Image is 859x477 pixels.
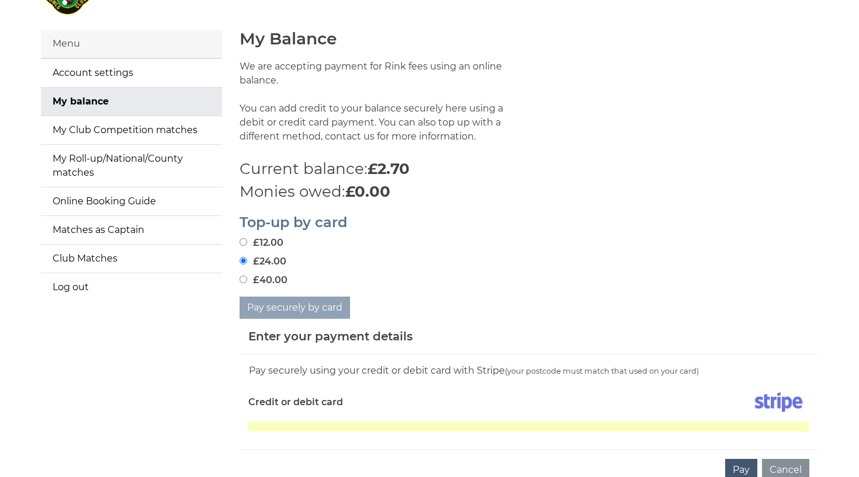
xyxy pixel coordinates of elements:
input: £40.00 [240,276,247,283]
h5: Enter your payment details [248,328,413,345]
div: Menu [41,30,222,58]
h2: Top-up by card [240,215,818,230]
strong: £0.00 [345,182,390,201]
label: £40.00 [240,273,288,287]
a: My Roll-up/National/County matches [41,145,222,187]
button: Pay securely by card [240,297,350,319]
a: Log out [41,273,222,301]
input: £24.00 [240,257,247,264]
small: (your postcode must match that used on your card) [505,367,699,375]
h1: My Balance [240,30,818,48]
a: Club Matches [41,245,222,273]
label: £12.00 [240,236,283,250]
a: My balance [41,88,222,116]
a: Account settings [41,59,222,87]
label: Credit or debit card [248,388,343,417]
a: Matches as Captain [41,216,222,244]
input: £12.00 [240,238,247,246]
a: Online Booking Guide [41,187,222,215]
iframe: Secure card payment input frame [248,422,809,431]
p: Current balance: [240,158,818,180]
strong: £2.70 [368,159,410,178]
div: Pay securely using your credit or debit card with Stripe [248,363,809,378]
p: Monies owed: [240,180,818,203]
p: We are accepting payment for Rink fees using an online balance. You can add credit to your balanc... [240,60,520,158]
label: £24.00 [240,255,286,269]
a: My Club Competition matches [41,116,222,144]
